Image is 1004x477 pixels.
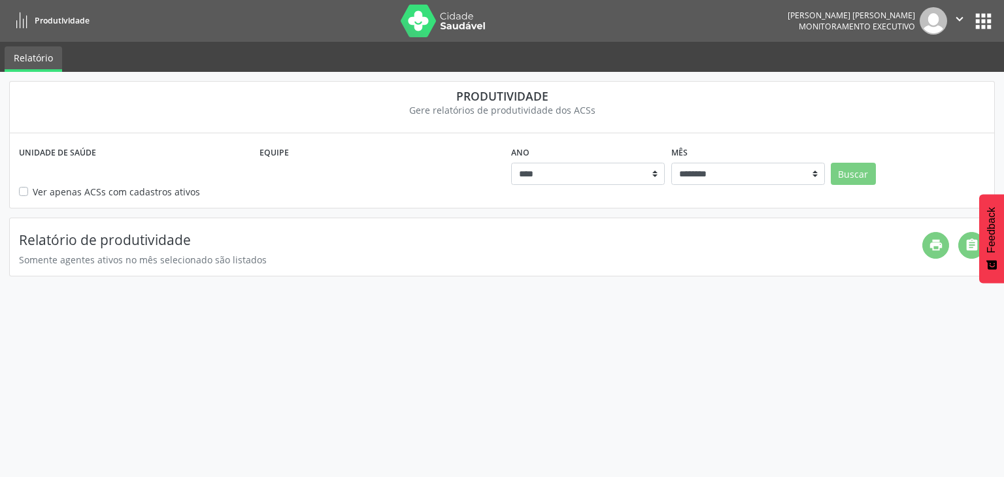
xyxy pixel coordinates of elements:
label: Ano [511,142,529,163]
button:  [947,7,972,35]
button: Buscar [831,163,876,185]
span: Feedback [986,207,997,253]
a: Relatório [5,46,62,72]
h4: Relatório de produtividade [19,232,922,248]
label: Equipe [259,142,289,163]
div: Produtividade [19,89,985,103]
div: Gere relatórios de produtividade dos ACSs [19,103,985,117]
span: Produtividade [35,15,90,26]
label: Ver apenas ACSs com cadastros ativos [33,185,200,199]
i:  [952,12,967,26]
button: Feedback - Mostrar pesquisa [979,194,1004,283]
img: img [920,7,947,35]
div: [PERSON_NAME] [PERSON_NAME] [788,10,915,21]
span: Monitoramento Executivo [799,21,915,32]
label: Mês [671,142,688,163]
button: apps [972,10,995,33]
a: Produtividade [9,10,90,31]
div: Somente agentes ativos no mês selecionado são listados [19,253,922,267]
label: Unidade de saúde [19,142,96,163]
